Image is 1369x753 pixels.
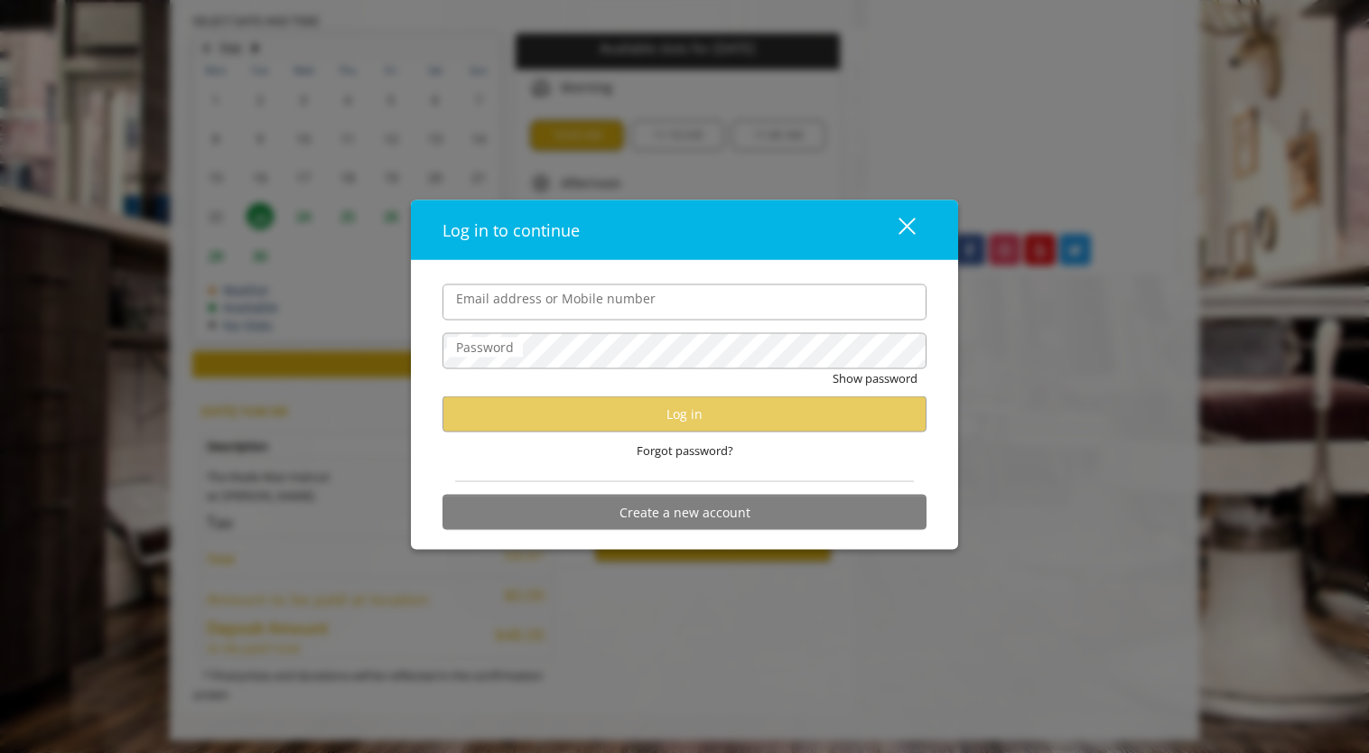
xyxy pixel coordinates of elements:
[442,284,927,320] input: Email address or Mobile number
[878,217,914,244] div: close dialog
[442,396,927,432] button: Log in
[447,288,665,308] label: Email address or Mobile number
[442,495,927,530] button: Create a new account
[833,368,917,387] button: Show password
[442,332,927,368] input: Password
[865,211,927,248] button: close dialog
[447,337,523,357] label: Password
[442,218,580,240] span: Log in to continue
[637,441,733,460] span: Forgot password?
